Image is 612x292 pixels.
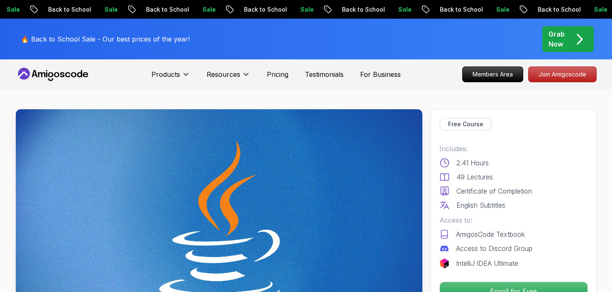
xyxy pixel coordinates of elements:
a: Testimonials [305,69,344,79]
a: Members Area [462,66,523,82]
p: Includes: [439,144,588,154]
p: 49 Lectures [456,172,493,182]
p: Sale [94,5,121,14]
p: 2.41 Hours [456,158,489,168]
a: Pricing [267,69,288,79]
p: 🔥 Back to School Sale - Our best prices of the year! [21,34,190,44]
p: Sale [290,5,317,14]
p: Back to School [136,5,192,14]
a: Join Amigoscode [528,66,597,82]
p: Products [151,69,180,79]
p: Access to: [439,215,588,225]
p: Access to Discord Group [456,243,532,253]
img: jetbrains logo [439,258,449,268]
p: Free Course [448,120,483,128]
p: Back to School [429,5,486,14]
p: Join Amigoscode [529,67,596,82]
p: Back to School [527,5,584,14]
p: English Subtitles [456,200,505,210]
p: Certificate of Completion [456,186,532,196]
p: Sale [192,5,219,14]
p: Members Area [463,67,523,82]
p: Resources [207,69,240,79]
p: IntelliJ IDEA Ultimate [456,258,518,268]
p: Back to School [332,5,388,14]
p: Grab Now [549,29,565,49]
button: Resources [207,69,250,86]
p: Sale [388,5,415,14]
a: For Business [360,69,401,79]
p: Back to School [234,5,290,14]
p: AmigosCode Textbook [456,229,525,239]
p: Sale [486,5,512,14]
button: Products [151,69,190,86]
p: Sale [584,5,610,14]
p: Back to School [38,5,94,14]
